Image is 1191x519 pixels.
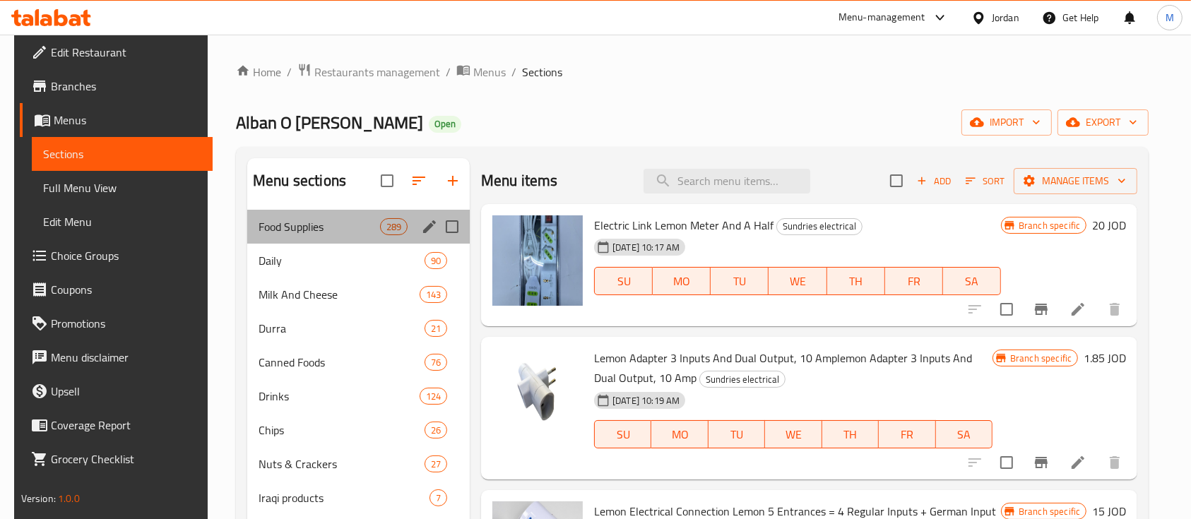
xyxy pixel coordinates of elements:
[259,354,425,371] div: Canned Foods
[425,356,446,369] span: 76
[1098,292,1132,326] button: delete
[446,64,451,80] li: /
[247,345,470,379] div: Canned Foods76
[915,173,953,189] span: Add
[1014,168,1137,194] button: Manage items
[1098,446,1132,479] button: delete
[253,170,346,191] h2: Menu sections
[607,394,685,407] span: [DATE] 10:19 AM
[32,137,213,171] a: Sections
[259,455,425,472] span: Nuts & Crackers
[420,288,446,302] span: 143
[891,271,937,292] span: FR
[247,447,470,481] div: Nuts & Crackers27
[992,10,1019,25] div: Jordan
[709,420,765,448] button: TU
[911,170,956,192] span: Add item
[259,320,425,337] span: Durra
[429,489,447,506] div: items
[425,252,447,269] div: items
[776,218,863,235] div: Sundries electrical
[247,413,470,447] div: Chips26
[20,273,213,306] a: Coupons
[1069,454,1086,471] a: Edit menu item
[51,44,202,61] span: Edit Restaurant
[714,424,759,445] span: TU
[699,371,786,388] div: Sundries electrical
[20,374,213,408] a: Upsell
[51,451,202,467] span: Grocery Checklist
[600,271,647,292] span: SU
[51,383,202,400] span: Upsell
[884,424,930,445] span: FR
[259,286,420,303] span: Milk And Cheese
[51,315,202,332] span: Promotions
[429,116,461,133] div: Open
[20,340,213,374] a: Menu disclaimer
[51,281,202,298] span: Coupons
[833,271,879,292] span: TH
[236,107,423,138] span: Alban O [PERSON_NAME]
[879,420,935,448] button: FR
[247,311,470,345] div: Durra21
[885,267,943,295] button: FR
[259,252,425,269] span: Daily
[992,448,1021,477] span: Select to update
[1084,348,1126,368] h6: 1.85 JOD
[21,489,56,508] span: Version:
[700,371,785,388] span: Sundries electrical
[43,179,202,196] span: Full Menu View
[1005,352,1077,365] span: Branch specific
[420,286,447,303] div: items
[247,278,470,311] div: Milk And Cheese143
[594,215,774,236] span: Electric Link Lemon Meter And A Half
[942,424,987,445] span: SA
[456,63,506,81] a: Menus
[51,247,202,264] span: Choice Groups
[1069,301,1086,318] a: Edit menu item
[1092,215,1126,235] h6: 20 JOD
[43,213,202,230] span: Edit Menu
[956,170,1014,192] span: Sort items
[1013,219,1086,232] span: Branch specific
[651,420,708,448] button: MO
[247,244,470,278] div: Daily90
[51,78,202,95] span: Branches
[511,64,516,80] li: /
[419,216,440,237] button: edit
[420,390,446,403] span: 124
[20,103,213,137] a: Menus
[425,354,447,371] div: items
[247,481,470,515] div: Iraqi products7
[653,267,711,295] button: MO
[236,63,1149,81] nav: breadcrumb
[839,9,925,26] div: Menu-management
[259,422,425,439] span: Chips
[402,164,436,198] span: Sort sections
[658,271,705,292] span: MO
[259,388,420,405] span: Drinks
[473,64,506,80] span: Menus
[481,170,558,191] h2: Menu items
[58,489,80,508] span: 1.0.0
[949,271,995,292] span: SA
[425,254,446,268] span: 90
[20,442,213,476] a: Grocery Checklist
[32,205,213,239] a: Edit Menu
[51,349,202,366] span: Menu disclaimer
[716,271,763,292] span: TU
[492,348,583,439] img: Lemon Adapter 3 Inputs And Dual Output, 10 Amplemon Adapter 3 Inputs And Dual Output, 10 Amp
[381,220,407,234] span: 289
[1025,172,1126,190] span: Manage items
[774,271,821,292] span: WE
[43,145,202,162] span: Sections
[777,218,862,234] span: Sundries electrical
[436,164,470,198] button: Add section
[259,489,429,506] span: Iraqi products
[247,210,470,244] div: Food Supplies289edit
[1069,114,1137,131] span: export
[492,215,583,306] img: Electric Link Lemon Meter And A Half
[20,306,213,340] a: Promotions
